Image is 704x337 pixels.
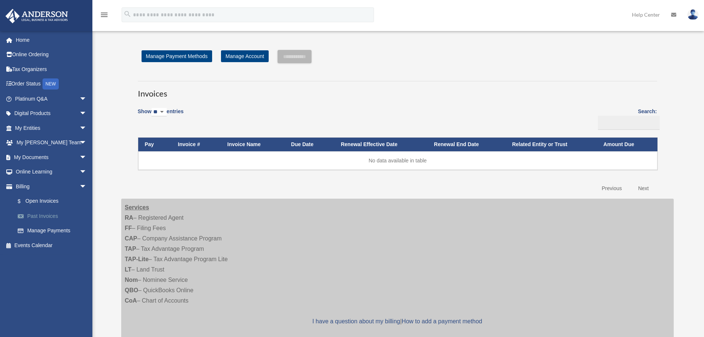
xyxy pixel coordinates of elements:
[5,165,98,179] a: Online Learningarrow_drop_down
[5,106,98,121] a: Digital Productsarrow_drop_down
[142,50,212,62] a: Manage Payment Methods
[402,318,482,324] a: How to add a payment method
[42,78,59,90] div: NEW
[5,47,98,62] a: Online Ordering
[10,194,94,209] a: $Open Invoices
[595,107,657,130] label: Search:
[138,81,657,100] h3: Invoices
[598,116,660,130] input: Search:
[427,138,505,151] th: Renewal End Date: activate to sort column ascending
[5,135,98,150] a: My [PERSON_NAME] Teamarrow_drop_down
[125,297,137,304] strong: CoA
[138,107,184,124] label: Show entries
[10,209,98,223] a: Past Invoices
[506,138,597,151] th: Related Entity or Trust: activate to sort column ascending
[125,287,138,293] strong: QBO
[597,138,657,151] th: Amount Due: activate to sort column ascending
[79,135,94,151] span: arrow_drop_down
[5,77,98,92] a: Order StatusNEW
[125,256,149,262] strong: TAP-Lite
[125,215,133,221] strong: RA
[633,181,654,196] a: Next
[5,91,98,106] a: Platinum Q&Aarrow_drop_down
[79,165,94,180] span: arrow_drop_down
[5,238,98,253] a: Events Calendar
[79,150,94,165] span: arrow_drop_down
[123,10,132,18] i: search
[125,316,670,327] p: |
[125,266,132,273] strong: LT
[687,9,698,20] img: User Pic
[79,121,94,136] span: arrow_drop_down
[138,151,657,170] td: No data available in table
[596,181,627,196] a: Previous
[125,225,132,231] strong: FF
[125,246,136,252] strong: TAP
[312,318,400,324] a: I have a question about my billing
[171,138,221,151] th: Invoice #: activate to sort column ascending
[221,50,268,62] a: Manage Account
[5,179,98,194] a: Billingarrow_drop_down
[79,91,94,107] span: arrow_drop_down
[125,277,138,283] strong: Nom
[152,108,167,117] select: Showentries
[138,138,171,151] th: Pay: activate to sort column descending
[22,197,25,206] span: $
[5,33,98,47] a: Home
[285,138,334,151] th: Due Date: activate to sort column ascending
[334,138,427,151] th: Renewal Effective Date: activate to sort column ascending
[5,62,98,77] a: Tax Organizers
[100,10,109,19] i: menu
[221,138,285,151] th: Invoice Name: activate to sort column ascending
[3,9,70,23] img: Anderson Advisors Platinum Portal
[79,179,94,194] span: arrow_drop_down
[125,204,149,210] strong: Services
[10,223,98,238] a: Manage Payments
[125,235,137,242] strong: CAP
[5,150,98,165] a: My Documentsarrow_drop_down
[5,121,98,135] a: My Entitiesarrow_drop_down
[79,106,94,121] span: arrow_drop_down
[100,13,109,19] a: menu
